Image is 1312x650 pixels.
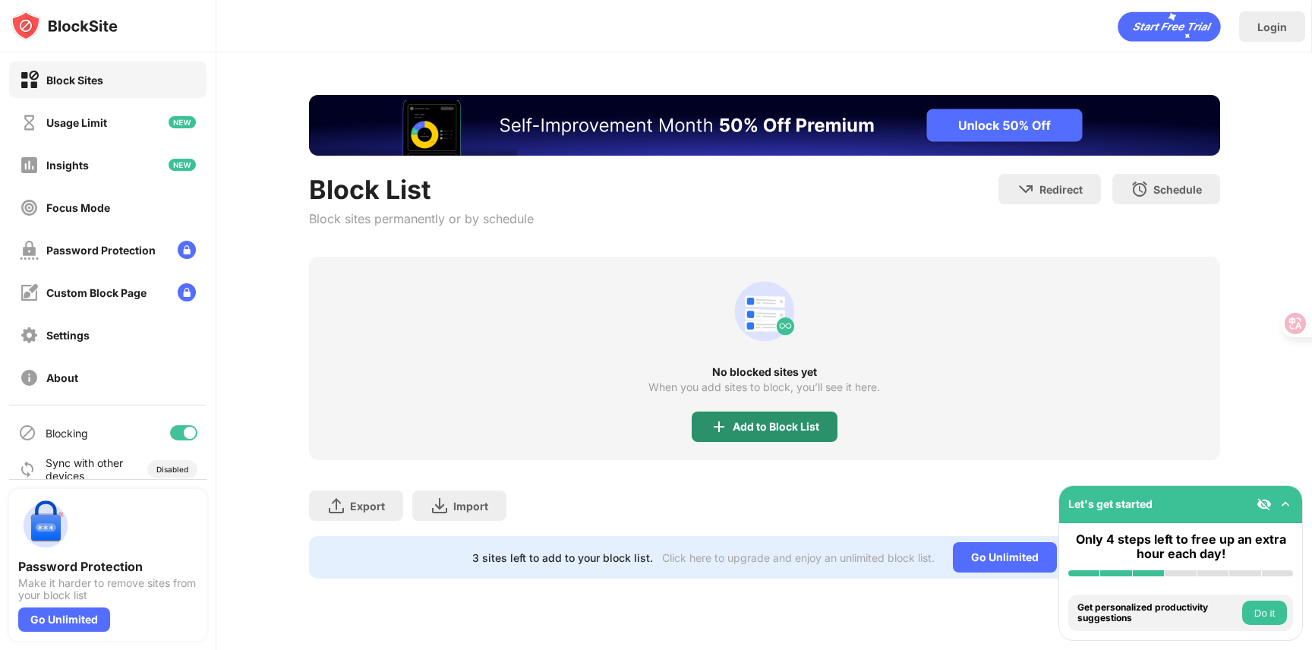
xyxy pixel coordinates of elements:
[169,159,196,171] img: new-icon.svg
[46,371,78,384] div: About
[20,113,39,132] img: time-usage-off.svg
[472,551,653,564] div: 3 sites left to add to your block list.
[18,460,36,478] img: sync-icon.svg
[309,366,1220,378] div: No blocked sites yet
[20,71,39,90] img: block-on.svg
[178,283,196,301] img: lock-menu.svg
[46,201,110,214] div: Focus Mode
[11,11,118,41] img: logo-blocksite.svg
[662,551,935,564] div: Click here to upgrade and enjoy an unlimited block list.
[178,241,196,259] img: lock-menu.svg
[46,456,124,482] div: Sync with other devices
[453,500,488,513] div: Import
[46,286,147,299] div: Custom Block Page
[953,542,1057,573] div: Go Unlimited
[18,498,73,553] img: push-password-protection.svg
[1039,183,1083,196] div: Redirect
[46,244,156,257] div: Password Protection
[156,465,188,474] div: Disabled
[18,607,110,632] div: Go Unlimited
[309,211,534,226] div: Block sites permanently or by schedule
[46,329,90,342] div: Settings
[46,116,107,129] div: Usage Limit
[1068,497,1153,510] div: Let's get started
[20,241,39,260] img: password-protection-off.svg
[169,116,196,128] img: new-icon.svg
[1278,497,1293,512] img: omni-setup-toggle.svg
[350,500,385,513] div: Export
[733,421,819,433] div: Add to Block List
[1077,602,1238,624] div: Get personalized productivity suggestions
[20,326,39,345] img: settings-off.svg
[18,424,36,442] img: blocking-icon.svg
[20,198,39,217] img: focus-off.svg
[309,174,534,205] div: Block List
[46,74,103,87] div: Block Sites
[648,381,880,393] div: When you add sites to block, you’ll see it here.
[18,577,197,601] div: Make it harder to remove sites from your block list
[309,95,1220,156] iframe: Banner
[18,559,197,574] div: Password Protection
[728,275,801,348] div: animation
[46,159,89,172] div: Insights
[1242,601,1287,625] button: Do it
[1068,532,1293,561] div: Only 4 steps left to free up an extra hour each day!
[20,368,39,387] img: about-off.svg
[1118,11,1221,42] div: animation
[1257,21,1287,33] div: Login
[46,427,88,440] div: Blocking
[20,283,39,302] img: customize-block-page-off.svg
[20,156,39,175] img: insights-off.svg
[1153,183,1202,196] div: Schedule
[1257,497,1272,512] img: eye-not-visible.svg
